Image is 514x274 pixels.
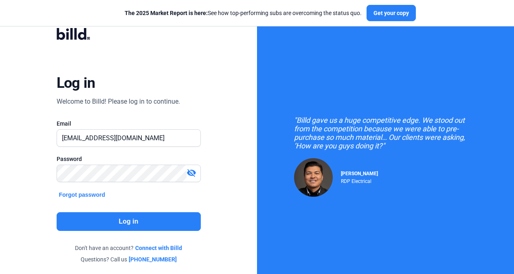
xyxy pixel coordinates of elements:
button: Forgot password [57,190,108,199]
div: "Billd gave us a huge competitive edge. We stood out from the competition because we were able to... [294,116,477,150]
div: Questions? Call us [57,255,201,263]
div: Log in [57,74,95,92]
div: See how top-performing subs are overcoming the status quo. [125,9,362,17]
div: Email [57,120,201,128]
img: Raul Pacheco [294,158,333,197]
a: Connect with Billd [135,244,182,252]
mat-icon: visibility_off [187,168,196,178]
span: [PERSON_NAME] [341,171,378,176]
a: [PHONE_NUMBER] [129,255,177,263]
div: Don't have an account? [57,244,201,252]
div: Password [57,155,201,163]
div: RDP Electrical [341,176,378,184]
div: Welcome to Billd! Please log in to continue. [57,97,180,107]
button: Get your copy [367,5,416,21]
button: Log in [57,212,201,231]
span: The 2025 Market Report is here: [125,10,208,16]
